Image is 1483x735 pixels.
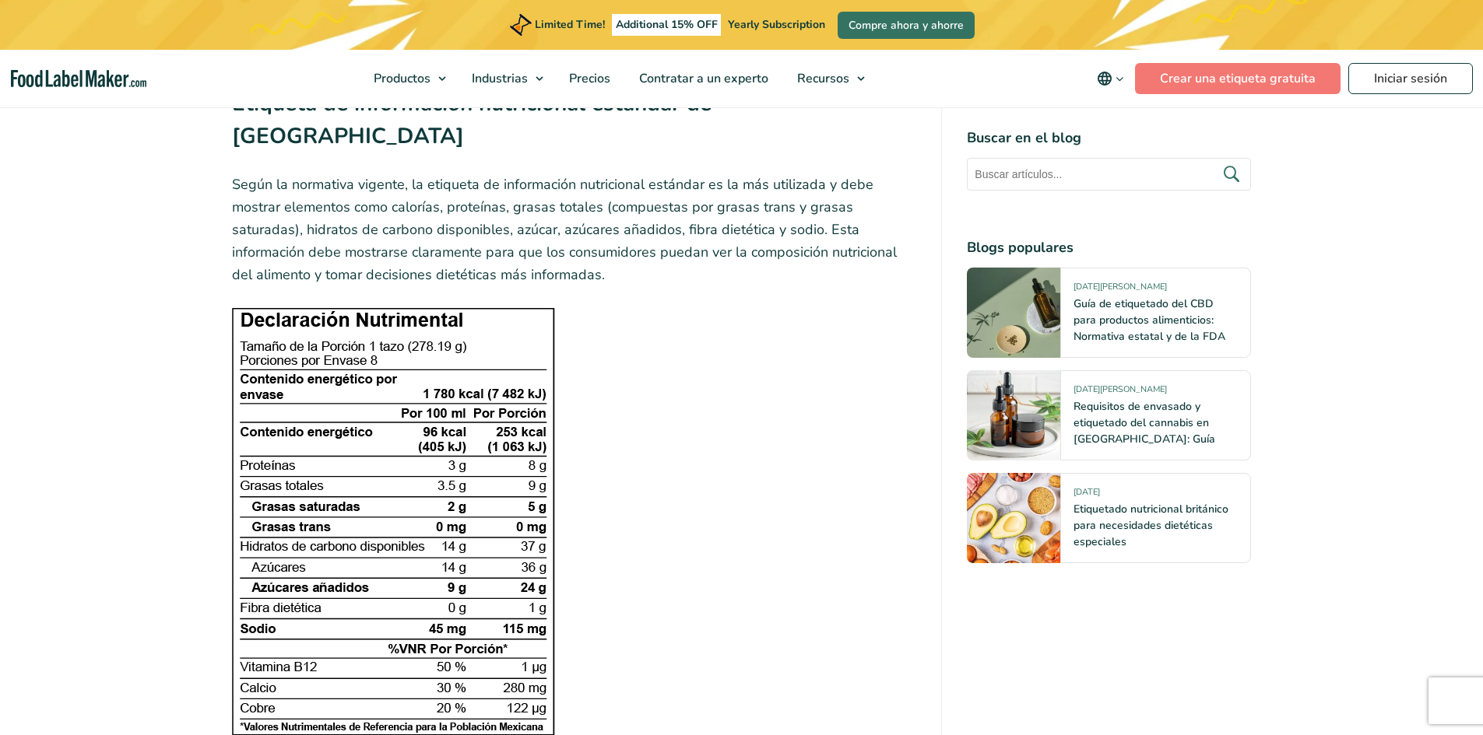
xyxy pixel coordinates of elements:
a: Crear una etiqueta gratuita [1135,63,1341,94]
a: Iniciar sesión [1348,63,1473,94]
a: Compre ahora y ahorre [838,12,975,39]
a: Productos [360,50,454,107]
a: Requisitos de envasado y etiquetado del cannabis en [GEOGRAPHIC_DATA]: Guía [1074,399,1215,446]
a: Industrias [458,50,551,107]
h4: Buscar en el blog [967,128,1251,149]
a: Etiquetado nutricional británico para necesidades dietéticas especiales [1074,502,1228,549]
span: Yearly Subscription [728,17,825,32]
span: Productos [369,70,432,87]
a: Recursos [783,50,873,107]
p: Según la normativa vigente, la etiqueta de información nutricional estándar es la más utilizada y... [232,173,917,285]
a: Precios [555,50,621,107]
span: Precios [564,70,612,87]
span: Industrias [467,70,529,87]
span: Recursos [792,70,851,87]
span: [DATE][PERSON_NAME] [1074,383,1167,401]
span: Additional 15% OFF [612,14,722,36]
a: Guía de etiquetado del CBD para productos alimenticios: Normativa estatal y de la FDA [1074,296,1225,344]
span: Contratar a un experto [634,70,770,87]
span: Limited Time! [535,17,605,32]
span: [DATE] [1074,486,1100,504]
input: Buscar artículos... [967,158,1251,191]
span: [DATE][PERSON_NAME] [1074,281,1167,299]
h4: Blogs populares [967,237,1251,258]
a: Contratar a un experto [625,50,779,107]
